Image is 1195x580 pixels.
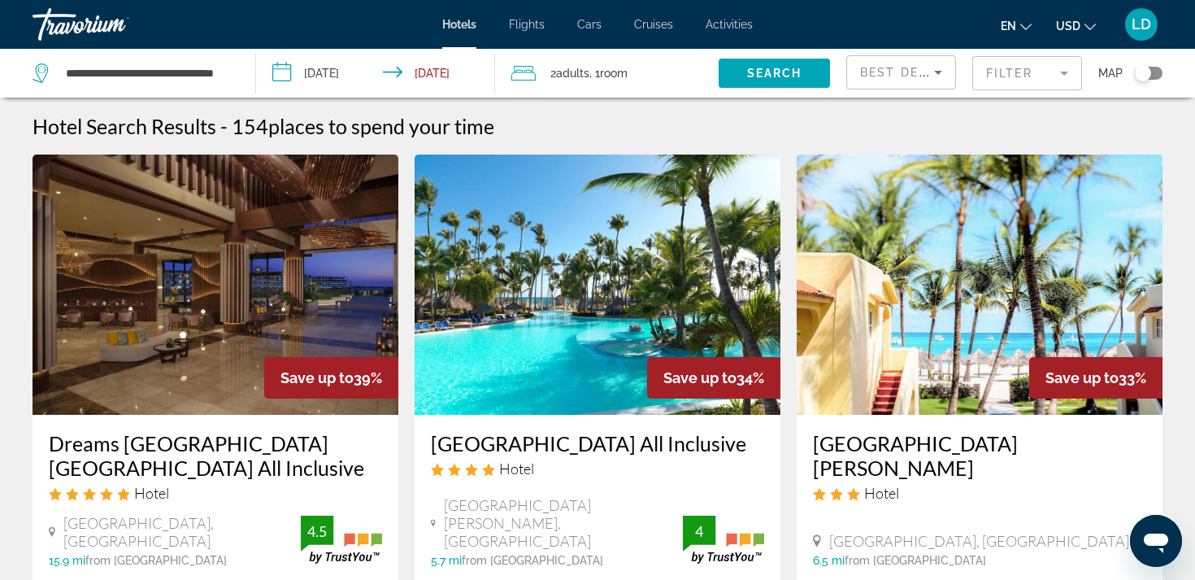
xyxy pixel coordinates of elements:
span: en [1001,20,1016,33]
img: trustyou-badge.svg [301,516,382,564]
button: User Menu [1120,7,1162,41]
div: 4 star Hotel [431,460,764,478]
div: 4 [683,521,715,541]
span: USD [1056,20,1080,33]
a: Flights [509,18,545,31]
span: 6.5 mi [813,554,845,567]
span: from [GEOGRAPHIC_DATA] [462,554,603,567]
button: Filter [972,55,1082,91]
span: Hotel [864,484,899,502]
span: Search [747,67,802,80]
a: [GEOGRAPHIC_DATA] All Inclusive [431,431,764,456]
span: 15.9 mi [49,554,85,567]
div: 5 star Hotel [49,484,382,502]
button: Search [719,59,830,88]
span: 5.7 mi [431,554,462,567]
div: 4.5 [301,521,333,541]
span: - [220,114,228,138]
iframe: Кнопка запуска окна обмена сообщениями [1130,515,1182,567]
img: Hotel image [415,155,780,415]
span: 2 [550,62,589,85]
a: Dreams [GEOGRAPHIC_DATA] [GEOGRAPHIC_DATA] All Inclusive [49,431,382,480]
h2: 154 [232,114,494,138]
button: Change currency [1056,14,1096,37]
div: 39% [264,357,398,399]
span: , 1 [589,62,628,85]
img: trustyou-badge.svg [683,516,764,564]
button: Travelers: 2 adults, 0 children [495,49,719,98]
span: Hotel [499,460,534,478]
span: from [GEOGRAPHIC_DATA] [85,554,227,567]
button: Toggle map [1123,66,1162,81]
span: Save up to [663,369,737,386]
span: Adults [556,67,589,80]
button: Check-in date: Dec 28, 2025 Check-out date: Jan 5, 2026 [256,49,496,98]
span: from [GEOGRAPHIC_DATA] [845,554,986,567]
a: Activities [706,18,753,31]
span: LD [1132,16,1151,33]
span: Save up to [1045,369,1119,386]
span: [GEOGRAPHIC_DATA], [GEOGRAPHIC_DATA] [63,514,301,550]
span: [GEOGRAPHIC_DATA][PERSON_NAME], [GEOGRAPHIC_DATA] [444,496,683,550]
span: Save up to [280,369,354,386]
div: 34% [647,357,780,399]
a: Travorium [33,3,195,46]
div: 3 star Hotel [813,484,1146,502]
span: [GEOGRAPHIC_DATA], [GEOGRAPHIC_DATA] [829,532,1129,550]
span: places to spend your time [268,114,494,138]
img: Hotel image [797,155,1162,415]
span: Best Deals [860,66,945,79]
div: 33% [1029,357,1162,399]
span: Room [600,67,628,80]
span: Hotel [134,484,169,502]
a: Cruises [634,18,673,31]
mat-select: Sort by [860,63,942,82]
button: Change language [1001,14,1032,37]
img: Hotel image [33,155,398,415]
span: Map [1098,62,1123,85]
a: Hotels [442,18,476,31]
a: Cars [577,18,602,31]
h1: Hotel Search Results [33,114,216,138]
a: [GEOGRAPHIC_DATA][PERSON_NAME] [813,431,1146,480]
